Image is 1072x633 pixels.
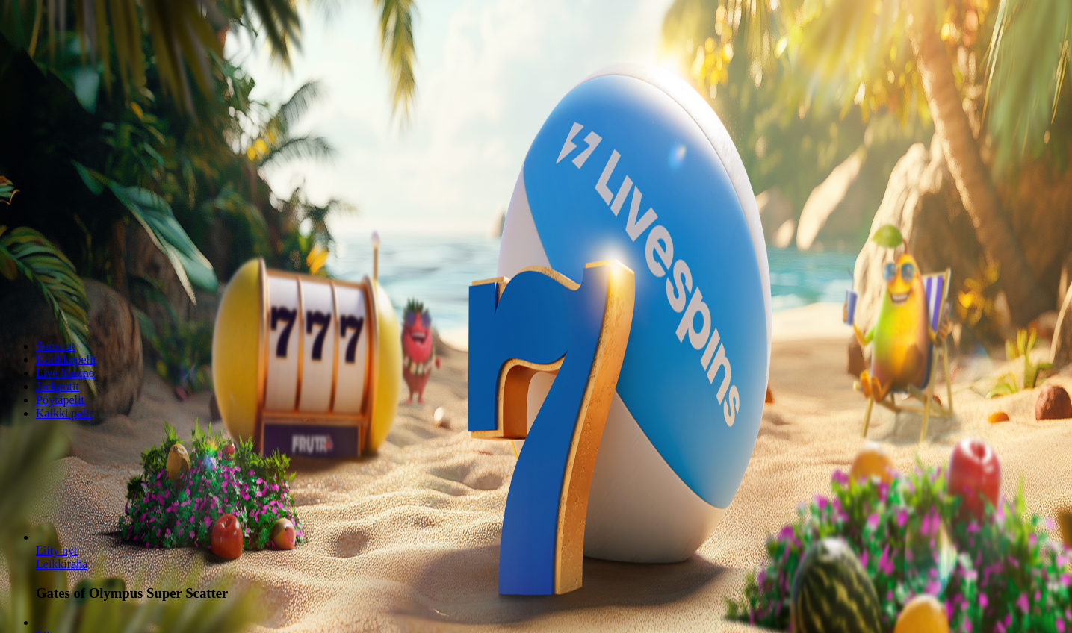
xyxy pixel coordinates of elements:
[36,393,84,406] a: Pöytäpelit
[36,531,1066,602] article: Gates of Olympus Super Scatter
[36,558,87,570] a: Gates of Olympus Super Scatter
[36,544,78,557] a: Gates of Olympus Super Scatter
[36,353,96,366] a: Kolikkopelit
[36,407,93,420] span: Kaikki pelit
[36,367,95,379] a: Live Kasino
[36,340,75,352] a: Suositut
[36,585,1066,602] h3: Gates of Olympus Super Scatter
[36,544,78,557] span: Liity nyt
[6,314,1066,420] nav: Lobby
[6,314,1066,448] header: Lobby
[36,380,79,393] a: Jackpotit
